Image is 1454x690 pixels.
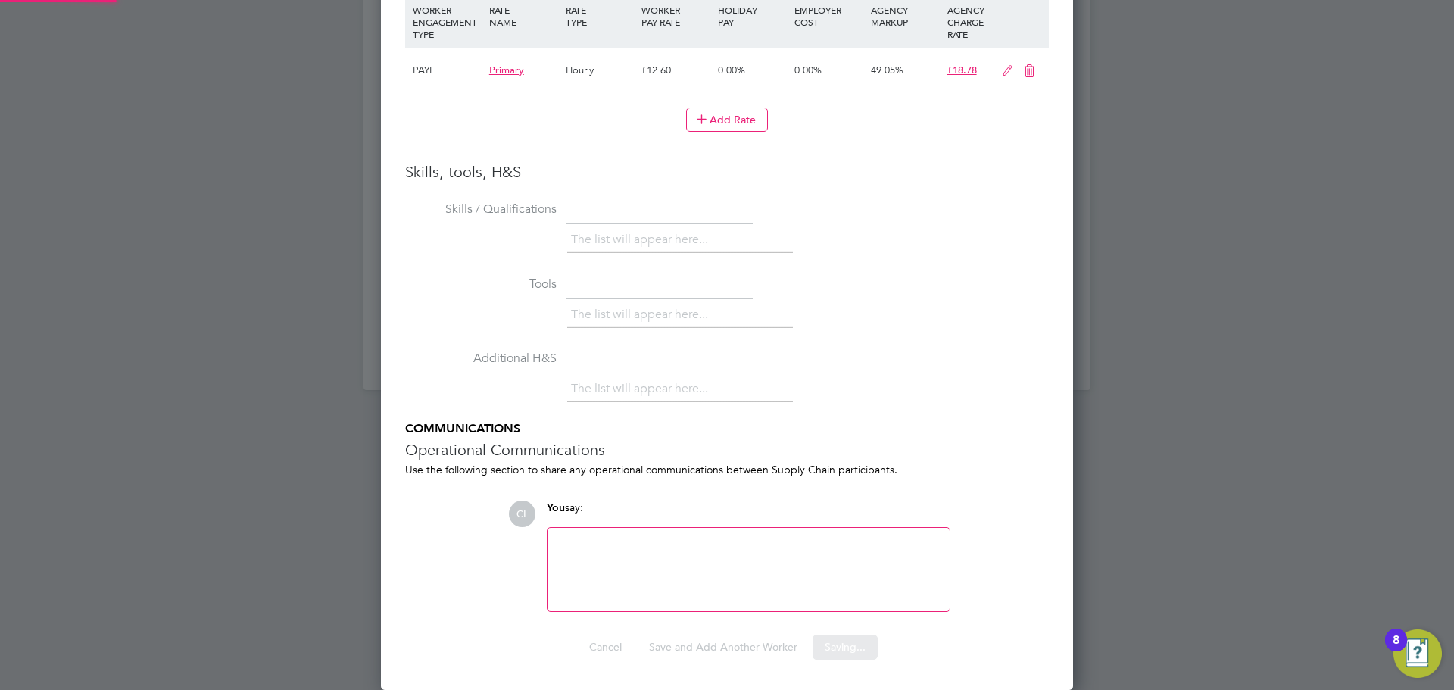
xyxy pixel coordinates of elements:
[547,501,950,527] div: say:
[405,421,1049,437] h5: COMMUNICATIONS
[1393,629,1442,678] button: Open Resource Center, 8 new notifications
[547,501,565,514] span: You
[813,635,878,659] button: Saving...
[405,440,1049,460] h3: Operational Communications
[577,635,634,659] button: Cancel
[637,635,810,659] button: Save and Add Another Worker
[1393,640,1399,660] div: 8
[405,463,1049,476] div: Use the following section to share any operational communications between Supply Chain participants.
[509,501,535,527] span: CL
